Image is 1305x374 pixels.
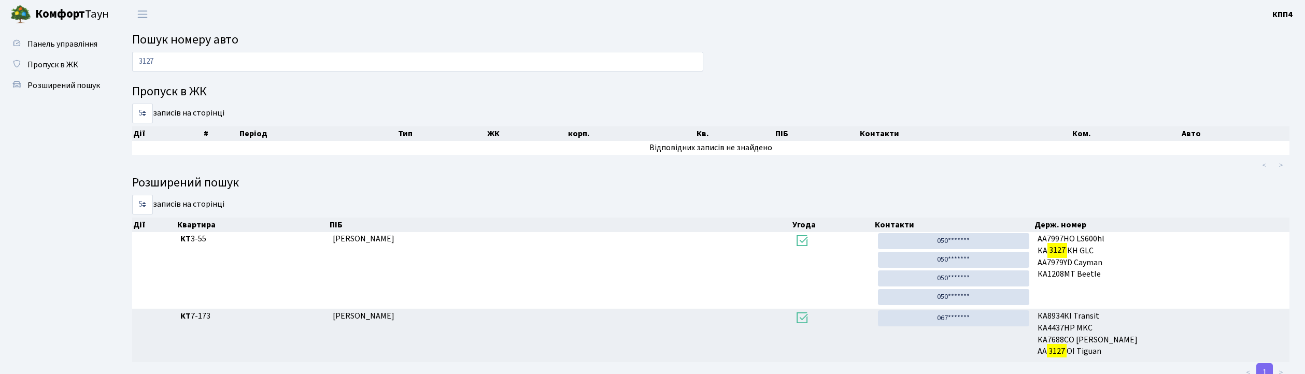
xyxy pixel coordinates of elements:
[180,310,191,322] b: КТ
[180,310,324,322] span: 7-173
[1033,218,1289,232] th: Держ. номер
[27,59,78,70] span: Пропуск в ЖК
[397,126,486,141] th: Тип
[132,176,1289,191] h4: Розширений пошук
[329,218,791,232] th: ПІБ
[5,34,109,54] a: Панель управління
[1047,243,1067,257] mark: 3127
[27,80,100,91] span: Розширений пошук
[132,104,153,123] select: записів на сторінці
[774,126,858,141] th: ПІБ
[333,310,394,322] span: [PERSON_NAME]
[180,233,324,245] span: 3-55
[333,233,394,244] span: [PERSON_NAME]
[10,4,31,25] img: logo.png
[238,126,397,141] th: Період
[180,233,191,244] b: КТ
[1038,233,1285,280] span: АА7997НО LS600hl КА КН GLC AA7979YD Cayman КА1208МТ Beetle
[5,54,109,75] a: Пропуск в ЖК
[132,52,703,71] input: Пошук
[486,126,567,141] th: ЖК
[130,6,155,23] button: Переключити навігацію
[1038,310,1285,357] span: КА8934КІ Transit КА4437НР MKC КА7688СО [PERSON_NAME] АА ОІ Tiguan
[203,126,239,141] th: #
[27,38,97,50] span: Панель управління
[874,218,1033,232] th: Контакти
[1272,9,1293,20] b: КПП4
[567,126,696,141] th: корп.
[132,195,153,214] select: записів на сторінці
[132,218,176,232] th: Дії
[791,218,874,232] th: Угода
[132,126,203,141] th: Дії
[1047,344,1067,358] mark: 3127
[132,141,1289,155] td: Відповідних записів не знайдено
[696,126,774,141] th: Кв.
[176,218,329,232] th: Квартира
[1071,126,1181,141] th: Ком.
[35,6,85,22] b: Комфорт
[1272,8,1293,21] a: КПП4
[132,31,238,49] span: Пошук номеру авто
[132,104,224,123] label: записів на сторінці
[1181,126,1289,141] th: Авто
[5,75,109,96] a: Розширений пошук
[859,126,1071,141] th: Контакти
[132,195,224,214] label: записів на сторінці
[35,6,109,23] span: Таун
[132,84,1289,99] h4: Пропуск в ЖК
